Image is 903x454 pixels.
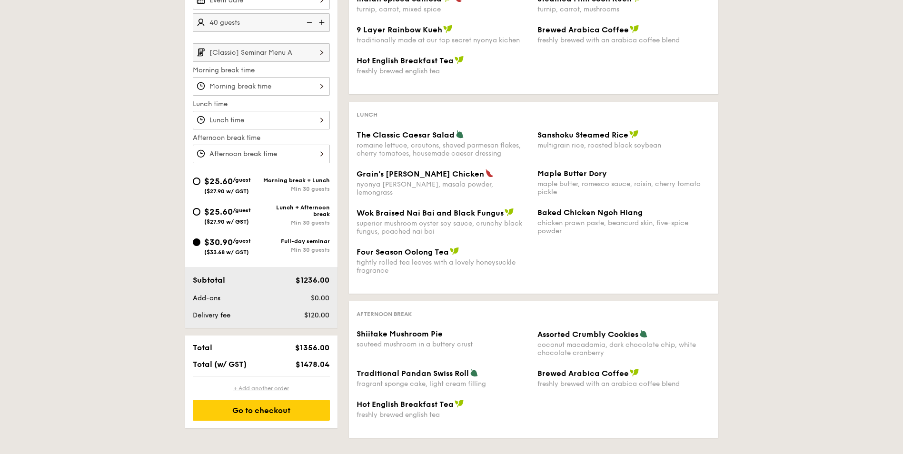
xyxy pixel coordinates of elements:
span: $1478.04 [296,360,329,369]
img: icon-vegan.f8ff3823.svg [455,56,464,64]
div: fragrant sponge cake, light cream filling [357,380,530,388]
div: chicken prawn paste, beancurd skin, five-spice powder [537,219,711,235]
img: icon-vegetarian.fe4039eb.svg [470,368,478,377]
span: Sanshoku Steamed Rice [537,130,628,139]
span: 9 Layer Rainbow Kueh [357,25,442,34]
span: $25.60 [204,207,233,217]
div: romaine lettuce, croutons, shaved parmesan flakes, cherry tomatoes, housemade caesar dressing [357,141,530,158]
div: turnip, carrot, mixed spice [357,5,530,13]
div: freshly brewed english tea [357,411,530,419]
div: freshly brewed with an arabica coffee blend [537,36,711,44]
span: $0.00 [311,294,329,302]
span: Subtotal [193,276,225,285]
span: Traditional Pandan Swiss Roll [357,369,469,378]
input: $25.60/guest($27.90 w/ GST)Lunch + Afternoon breakMin 30 guests [193,208,200,216]
div: traditionally made at our top secret nyonya kichen [357,36,530,44]
div: Min 30 guests [261,186,330,192]
span: Hot English Breakfast Tea [357,400,454,409]
img: icon-spicy.37a8142b.svg [485,169,494,178]
span: Brewed Arabica Coffee [537,25,629,34]
div: Lunch + Afternoon break [261,204,330,217]
img: icon-vegan.f8ff3823.svg [630,25,639,33]
input: Morning break time [193,77,330,96]
img: icon-vegan.f8ff3823.svg [455,399,464,408]
img: icon-vegan.f8ff3823.svg [450,247,459,256]
img: icon-vegan.f8ff3823.svg [505,208,514,217]
img: icon-vegetarian.fe4039eb.svg [639,329,648,338]
span: The Classic Caesar Salad [357,130,455,139]
span: /guest [233,207,251,214]
span: $1356.00 [295,343,329,352]
input: $30.90/guest($33.68 w/ GST)Full-day seminarMin 30 guests [193,238,200,246]
span: Total (w/ GST) [193,360,247,369]
span: Delivery fee [193,311,230,319]
input: Afternoon break time [193,145,330,163]
span: ($27.90 w/ GST) [204,188,249,195]
div: superior mushroom oyster soy sauce, crunchy black fungus, poached nai bai [357,219,530,236]
span: Baked Chicken Ngoh Hiang [537,208,643,217]
div: + Add another order [193,385,330,392]
div: multigrain rice, roasted black soybean [537,141,711,149]
div: turnip, carrot, mushrooms [537,5,711,13]
span: $120.00 [304,311,329,319]
img: icon-vegetarian.fe4039eb.svg [456,130,464,138]
label: Morning break time [193,66,330,75]
span: Maple Butter Dory [537,169,607,178]
span: $30.90 [204,237,233,247]
span: Assorted Crumbly Cookies [537,330,638,339]
img: icon-add.58712e84.svg [316,13,330,31]
span: Afternoon break [357,311,412,317]
div: Go to checkout [193,400,330,421]
span: Shiitake Mushroom Pie [357,329,443,338]
span: Total [193,343,212,352]
div: freshly brewed with an arabica coffee blend [537,380,711,388]
div: freshly brewed english tea [357,67,530,75]
span: /guest [233,237,251,244]
img: icon-vegan.f8ff3823.svg [630,368,639,377]
img: icon-vegan.f8ff3823.svg [629,130,639,138]
img: icon-vegan.f8ff3823.svg [443,25,453,33]
label: Afternoon break time [193,133,330,143]
span: Grain's [PERSON_NAME] Chicken [357,169,484,178]
div: Min 30 guests [261,219,330,226]
span: Add-ons [193,294,220,302]
div: Morning break + Lunch [261,177,330,184]
div: nyonya [PERSON_NAME], masala powder, lemongrass [357,180,530,197]
img: icon-reduce.1d2dbef1.svg [301,13,316,31]
span: Lunch [357,111,377,118]
div: Min 30 guests [261,247,330,253]
span: ($27.90 w/ GST) [204,218,249,225]
span: Wok Braised Nai Bai and Black Fungus [357,208,504,217]
img: icon-chevron-right.3c0dfbd6.svg [314,43,330,61]
input: Lunch time [193,111,330,129]
span: Hot English Breakfast Tea [357,56,454,65]
div: Full-day seminar [261,238,330,245]
input: Number of guests [193,13,330,32]
span: $25.60 [204,176,233,187]
input: $25.60/guest($27.90 w/ GST)Morning break + LunchMin 30 guests [193,178,200,185]
span: Four Season Oolong Tea [357,247,449,257]
span: $1236.00 [296,276,329,285]
div: coconut macadamia, dark chocolate chip, white chocolate cranberry [537,341,711,357]
div: sauteed mushroom in a buttery crust [357,340,530,348]
label: Lunch time [193,99,330,109]
div: maple butter, romesco sauce, raisin, cherry tomato pickle [537,180,711,196]
div: tightly rolled tea leaves with a lovely honeysuckle fragrance [357,258,530,275]
span: /guest [233,177,251,183]
span: ($33.68 w/ GST) [204,249,249,256]
span: Brewed Arabica Coffee [537,369,629,378]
